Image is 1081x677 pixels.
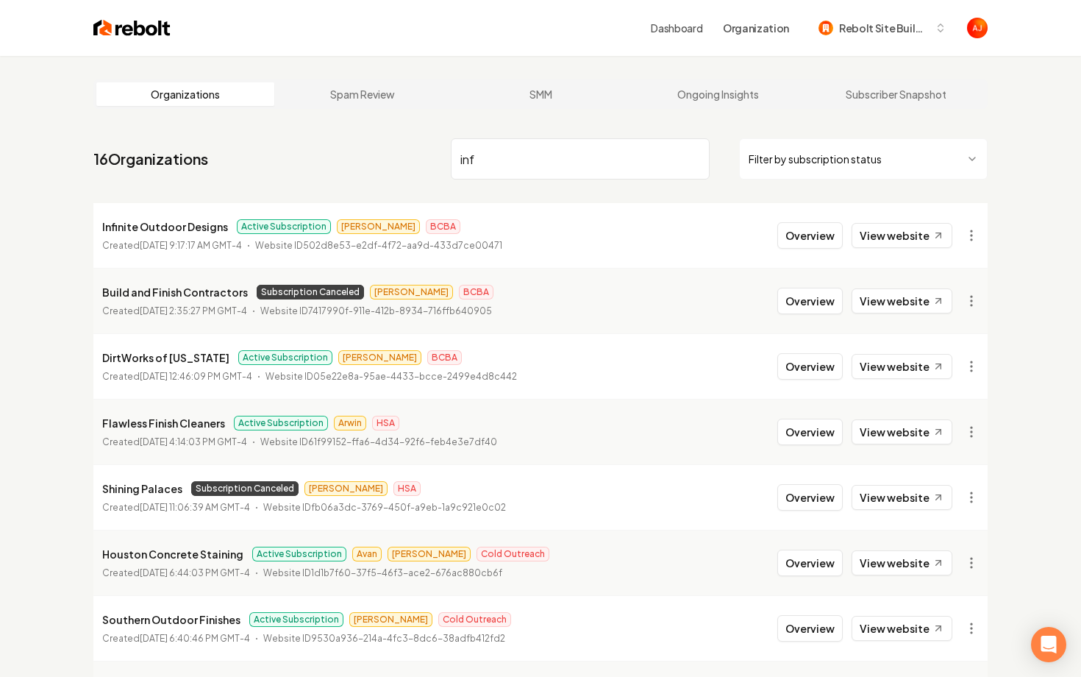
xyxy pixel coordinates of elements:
span: [PERSON_NAME] [337,219,420,234]
time: [DATE] 4:14:03 PM GMT-4 [140,436,247,447]
p: Created [102,631,250,646]
p: Created [102,304,247,319]
button: Overview [777,550,843,576]
p: Created [102,566,250,581]
span: HSA [393,481,421,496]
span: HSA [372,416,399,430]
p: Created [102,500,250,515]
button: Overview [777,222,843,249]
button: Overview [777,484,843,511]
p: Southern Outdoor Finishes [102,611,240,628]
img: Rebolt Site Builder [818,21,833,35]
p: Website ID fb06a3dc-3769-450f-a9eb-1a9c921e0c02 [263,500,506,515]
p: Website ID 9530a936-214a-4fc3-8dc6-38adfb412fd2 [263,631,505,646]
span: Active Subscription [237,219,331,234]
time: [DATE] 6:44:03 PM GMT-4 [140,567,250,578]
time: [DATE] 9:17:17 AM GMT-4 [140,240,242,251]
span: Active Subscription [249,612,343,627]
span: [PERSON_NAME] [338,350,421,365]
a: Spam Review [274,82,452,106]
button: Overview [777,353,843,380]
a: 16Organizations [93,149,208,169]
p: Created [102,369,252,384]
span: Cold Outreach [477,547,549,561]
p: Created [102,238,242,253]
time: [DATE] 11:06:39 AM GMT-4 [140,502,250,513]
p: Website ID 1d1b7f60-37f5-46f3-ace2-676ac880cb6f [263,566,502,581]
p: Flawless Finish Cleaners [102,414,225,432]
span: Subscription Canceled [191,481,299,496]
p: DirtWorks of [US_STATE] [102,349,229,366]
p: Build and Finish Contractors [102,283,248,301]
button: Open user button [967,18,988,38]
span: BCBA [427,350,462,365]
span: Subscription Canceled [257,285,364,299]
span: BCBA [426,219,460,234]
span: BCBA [459,285,493,299]
a: Ongoing Insights [629,82,807,106]
a: View website [852,616,952,641]
button: Overview [777,288,843,314]
div: Open Intercom Messenger [1031,627,1066,662]
a: View website [852,485,952,510]
a: View website [852,223,952,248]
p: Infinite Outdoor Designs [102,218,228,235]
time: [DATE] 2:35:27 PM GMT-4 [140,305,247,316]
a: Subscriber Snapshot [807,82,985,106]
span: [PERSON_NAME] [304,481,388,496]
span: [PERSON_NAME] [349,612,432,627]
span: Active Subscription [234,416,328,430]
p: Website ID 61f99152-ffa6-4d34-92f6-feb4e3e7df40 [260,435,497,450]
a: SMM [452,82,629,106]
p: Houston Concrete Staining [102,545,243,563]
span: [PERSON_NAME] [370,285,453,299]
span: [PERSON_NAME] [388,547,471,561]
p: Website ID 7417990f-911e-412b-8934-716ffb640905 [260,304,492,319]
button: Overview [777,615,843,642]
img: Rebolt Logo [93,18,171,38]
p: Shining Palaces [102,480,182,497]
p: Created [102,435,247,450]
a: View website [852,550,952,575]
a: Organizations [96,82,274,106]
span: Rebolt Site Builder [839,21,929,36]
a: Dashboard [651,21,702,35]
span: Cold Outreach [438,612,511,627]
span: Arwin [334,416,366,430]
button: Overview [777,419,843,445]
a: View website [852,354,952,379]
span: Avan [352,547,382,561]
time: [DATE] 12:46:09 PM GMT-4 [140,371,252,382]
span: Active Subscription [252,547,346,561]
a: View website [852,419,952,444]
input: Search by name or ID [451,138,710,180]
span: Active Subscription [238,350,332,365]
p: Website ID 05e22e8a-95ae-4433-bcce-2499e4d8c442 [265,369,517,384]
a: View website [852,288,952,313]
time: [DATE] 6:40:46 PM GMT-4 [140,633,250,644]
button: Organization [714,15,798,41]
p: Website ID 502d8e53-e2df-4f72-aa9d-433d7ce00471 [255,238,502,253]
img: Austin Jellison [967,18,988,38]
